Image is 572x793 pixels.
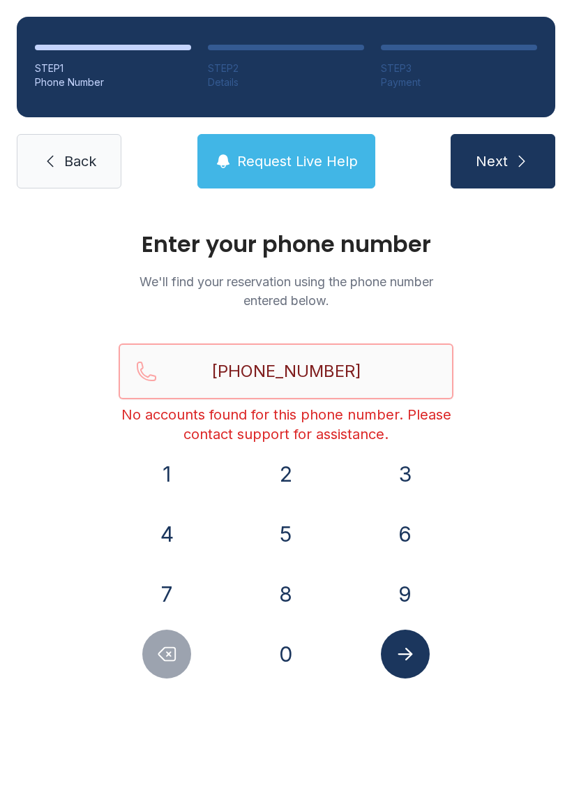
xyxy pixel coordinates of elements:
button: 8 [262,570,310,618]
button: 3 [381,450,430,498]
button: 4 [142,510,191,558]
input: Reservation phone number [119,343,453,399]
button: 0 [262,630,310,679]
button: 5 [262,510,310,558]
button: Submit lookup form [381,630,430,679]
button: 6 [381,510,430,558]
span: Back [64,151,96,171]
p: We'll find your reservation using the phone number entered below. [119,272,453,310]
button: 9 [381,570,430,618]
button: Delete number [142,630,191,679]
div: STEP 3 [381,61,537,75]
button: 7 [142,570,191,618]
button: 1 [142,450,191,498]
button: 2 [262,450,310,498]
div: Payment [381,75,537,89]
div: Phone Number [35,75,191,89]
div: STEP 2 [208,61,364,75]
span: Next [476,151,508,171]
div: Details [208,75,364,89]
div: STEP 1 [35,61,191,75]
span: Request Live Help [237,151,358,171]
h1: Enter your phone number [119,233,453,255]
div: No accounts found for this phone number. Please contact support for assistance. [119,405,453,444]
